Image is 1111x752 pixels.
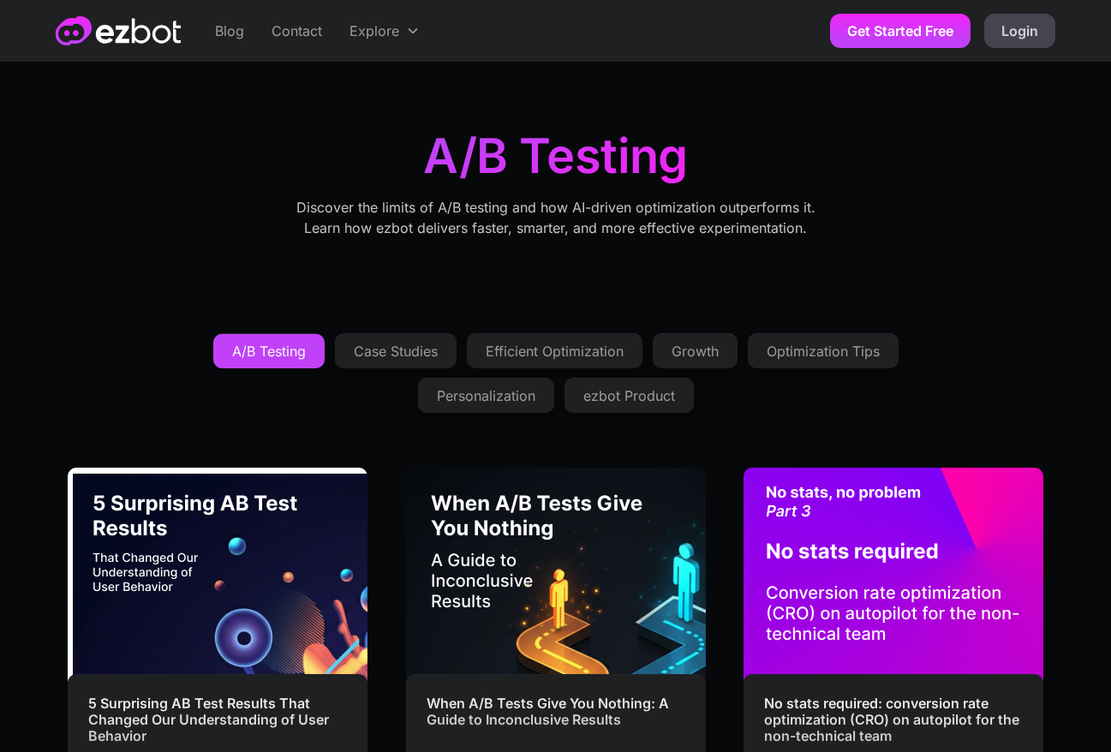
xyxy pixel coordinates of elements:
[830,14,971,48] a: Get Started Free
[583,389,675,403] div: ezbot Product
[672,344,719,358] div: Growth
[427,695,685,728] h2: When A/B Tests Give You Nothing: A Guide to Inconclusive Results
[335,334,457,368] a: Case Studies
[423,130,688,190] h1: A/B Testing
[437,389,535,403] div: Personalization
[278,197,834,238] div: Discover the limits of A/B testing and how AI-driven optimization outperforms it. Learn how ezbot...
[564,379,694,413] a: ezbot Product
[653,334,738,368] a: Growth
[767,344,880,358] div: Optimization Tips
[467,334,642,368] a: Efficient Optimization
[232,344,306,358] div: A/B Testing
[213,334,325,368] a: A/B Testing
[748,334,899,368] a: Optimization Tips
[354,344,438,358] div: Case Studies
[418,379,554,413] a: Personalization
[349,21,399,41] div: Explore
[88,695,347,745] h2: 5 Surprising AB Test Results That Changed Our Understanding of User Behavior
[984,14,1055,48] a: Login
[764,695,1023,745] h2: No stats required: conversion rate optimization (CRO) on autopilot for the non-technical team
[486,344,624,358] div: Efficient Optimization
